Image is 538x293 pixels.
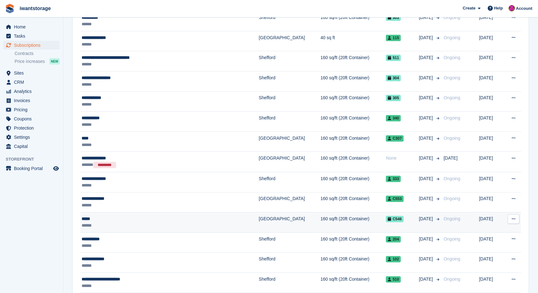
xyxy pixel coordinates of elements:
td: Shefford [259,172,320,192]
span: C553 [386,196,404,202]
td: [GEOGRAPHIC_DATA] [259,131,320,152]
a: menu [3,69,60,77]
span: Ongoing [443,176,460,181]
td: 160 sq/ft (20ft Container) [320,232,386,253]
span: Capital [14,142,52,151]
span: Ongoing [443,216,460,221]
span: [DATE] [419,135,434,142]
span: Ongoing [443,256,460,261]
td: 160 sq/ft (20ft Container) [320,11,386,31]
td: [DATE] [479,272,503,293]
span: Booking Portal [14,164,52,173]
td: [DATE] [479,131,503,152]
td: [GEOGRAPHIC_DATA] [259,152,320,172]
td: [DATE] [479,11,503,31]
span: Help [494,5,503,11]
td: [DATE] [479,71,503,92]
span: Tasks [14,32,52,40]
span: 305 [386,95,401,101]
span: Ongoing [443,196,460,201]
img: stora-icon-8386f47178a22dfd0bd8f6a31ec36ba5ce8667c1dd55bd0f319d3a0aa187defe.svg [5,4,15,13]
span: [DATE] [419,195,434,202]
a: Contracts [15,51,60,57]
span: [DATE] [419,95,434,101]
span: Ongoing [443,277,460,282]
a: Price increases NEW [15,58,60,65]
span: Protection [14,124,52,132]
td: [GEOGRAPHIC_DATA] [259,31,320,51]
span: Ongoing [443,95,460,100]
span: Ongoing [443,15,460,20]
td: Shefford [259,51,320,71]
span: Analytics [14,87,52,96]
td: Shefford [259,71,320,92]
a: Preview store [52,165,60,172]
span: [DATE] [419,115,434,121]
span: 510 [386,276,401,283]
span: Home [14,22,52,31]
span: 333 [386,176,401,182]
span: [DATE] [419,236,434,242]
span: Settings [14,133,52,142]
span: Price increases [15,58,45,64]
span: [DATE] [419,34,434,41]
div: NEW [49,58,60,64]
span: Sites [14,69,52,77]
a: menu [3,78,60,87]
div: None [386,155,419,162]
td: [DATE] [479,31,503,51]
a: menu [3,87,60,96]
td: [DATE] [479,152,503,172]
td: 160 sq/ft (20ft Container) [320,272,386,293]
span: 102 [386,256,401,262]
td: Shefford [259,11,320,31]
a: menu [3,22,60,31]
td: 160 sq/ft (20ft Container) [320,152,386,172]
td: 40 sq ft [320,31,386,51]
span: [DATE] [419,155,434,162]
span: Ongoing [443,136,460,141]
a: menu [3,133,60,142]
span: [DATE] [419,75,434,81]
td: [DATE] [479,112,503,132]
a: menu [3,114,60,123]
span: [DATE] [419,276,434,283]
td: 160 sq/ft (20ft Container) [320,112,386,132]
span: 304 [386,75,401,81]
span: 204 [386,236,401,242]
span: Account [516,5,532,12]
td: 160 sq/ft (20ft Container) [320,253,386,273]
span: Invoices [14,96,52,105]
td: 160 sq/ft (20ft Container) [320,192,386,212]
span: Subscriptions [14,41,52,50]
span: Ongoing [443,55,460,60]
span: [DATE] [419,54,434,61]
td: [DATE] [479,192,503,212]
span: C546 [386,216,404,222]
span: Create [463,5,475,11]
td: 160 sq/ft (20ft Container) [320,71,386,92]
span: Ongoing [443,236,460,241]
span: Storefront [6,156,63,162]
span: [DATE] [419,14,434,21]
span: 115 [386,35,401,41]
a: menu [3,124,60,132]
span: Ongoing [443,35,460,40]
a: menu [3,142,60,151]
a: menu [3,96,60,105]
td: [DATE] [479,212,503,233]
span: Ongoing [443,115,460,120]
span: [DATE] [419,216,434,222]
a: menu [3,105,60,114]
td: 160 sq/ft (20ft Container) [320,91,386,112]
td: Shefford [259,232,320,253]
span: [DATE] [419,256,434,262]
span: 303 [386,15,401,21]
td: Shefford [259,253,320,273]
td: Shefford [259,91,320,112]
td: [DATE] [479,232,503,253]
span: [DATE] [419,175,434,182]
td: [DATE] [479,172,503,192]
td: 160 sq/ft (20ft Container) [320,131,386,152]
td: 160 sq/ft (20ft Container) [320,51,386,71]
